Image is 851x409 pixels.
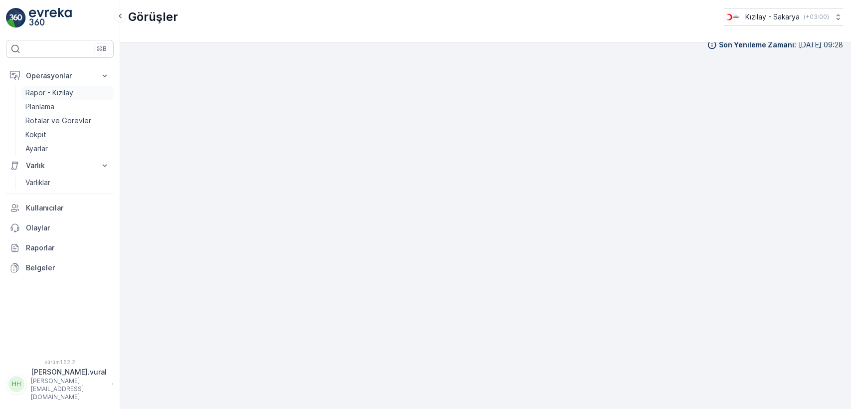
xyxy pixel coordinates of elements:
[26,243,54,252] font: Raporlar
[806,13,827,20] font: +03:00
[724,8,843,26] button: Kızılay - Sakarya(+03:00)
[827,13,829,20] font: )
[6,218,114,238] a: Olaylar
[25,178,50,187] font: Varlıklar
[6,8,26,28] img: logo
[26,161,45,170] font: Varlık
[97,45,107,52] font: ⌘B
[29,8,72,28] img: logo_light-DOdMpM7g.png
[804,13,806,20] font: (
[25,116,91,125] font: Rotalar ve Görevler
[6,66,114,86] button: Operasyonlar
[724,11,741,22] img: k%C4%B1z%C4%B1lay_DTAvauz.png
[31,377,84,401] font: [PERSON_NAME][EMAIL_ADDRESS][DOMAIN_NAME]
[25,88,73,97] font: Rapor - Kızılay
[12,380,21,388] font: HH
[25,102,54,111] font: Planlama
[128,9,178,24] font: Görüşler
[60,359,75,365] font: 1.52.2
[21,100,114,114] a: Planlama
[26,223,50,232] font: Olaylar
[25,144,48,153] font: Ayarlar
[6,238,114,258] a: Raporlar
[26,263,55,272] font: Belgeler
[31,368,107,376] font: [PERSON_NAME].vural
[26,71,72,80] font: Operasyonlar
[45,359,60,365] font: sürüm
[799,40,843,49] font: [DATE] 09:28
[794,40,796,49] font: :
[6,198,114,218] a: Kullanıcılar
[745,12,800,21] font: Kızılay - Sakarya
[25,130,46,139] font: Kokpit
[719,40,794,49] font: Son Yenileme Zamanı
[21,142,114,156] a: Ayarlar
[6,367,114,401] button: HH[PERSON_NAME].vural[PERSON_NAME][EMAIL_ADDRESS][DOMAIN_NAME]
[21,176,114,190] a: Varlıklar
[21,114,114,128] a: Rotalar ve Görevler
[21,128,114,142] a: Kokpit
[6,156,114,176] button: Varlık
[6,258,114,278] a: Belgeler
[21,86,114,100] a: Rapor - Kızılay
[26,204,63,212] font: Kullanıcılar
